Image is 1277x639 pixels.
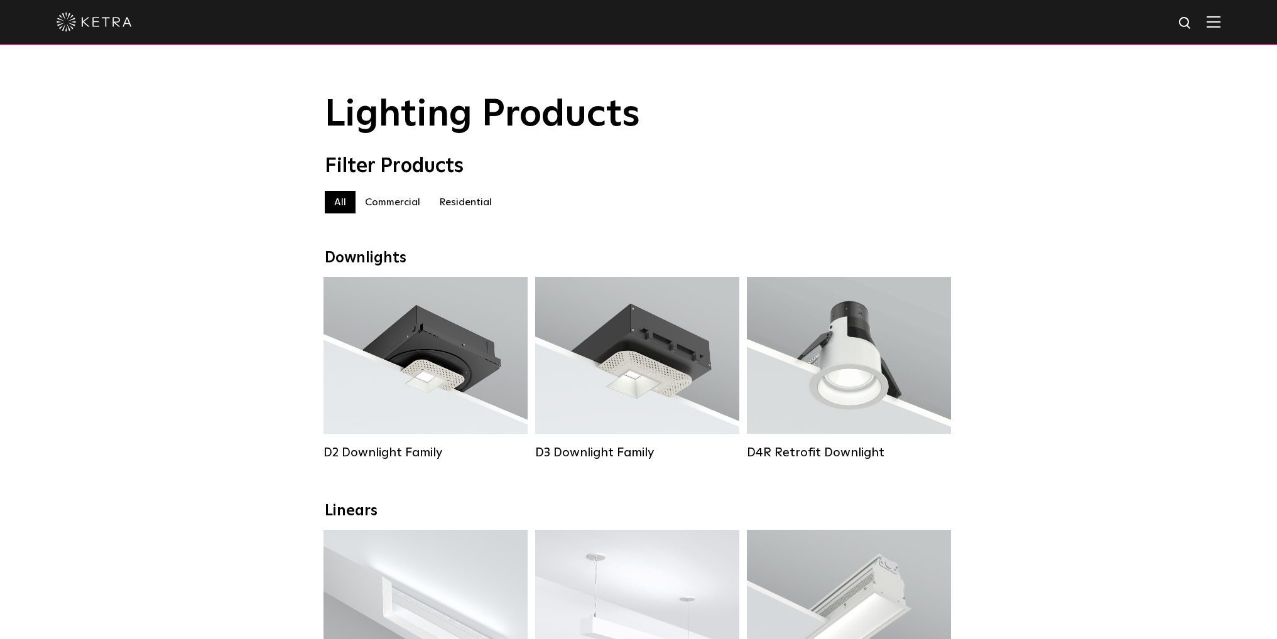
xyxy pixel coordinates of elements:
[323,445,528,460] div: D2 Downlight Family
[356,191,430,213] label: Commercial
[323,277,528,460] a: D2 Downlight Family Lumen Output:1200Colors:White / Black / Gloss Black / Silver / Bronze / Silve...
[747,445,951,460] div: D4R Retrofit Downlight
[325,502,953,520] div: Linears
[1178,16,1193,31] img: search icon
[1207,16,1220,28] img: Hamburger%20Nav.svg
[325,154,953,178] div: Filter Products
[747,277,951,460] a: D4R Retrofit Downlight Lumen Output:800Colors:White / BlackBeam Angles:15° / 25° / 40° / 60°Watta...
[325,96,640,134] span: Lighting Products
[325,249,953,267] div: Downlights
[535,445,739,460] div: D3 Downlight Family
[430,191,501,213] label: Residential
[535,277,739,460] a: D3 Downlight Family Lumen Output:700 / 900 / 1100Colors:White / Black / Silver / Bronze / Paintab...
[57,13,132,31] img: ketra-logo-2019-white
[325,191,356,213] label: All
